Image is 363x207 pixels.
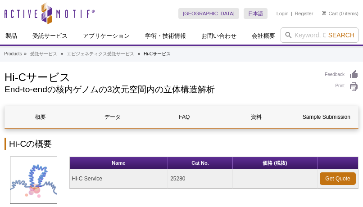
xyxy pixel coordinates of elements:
[27,27,73,45] a: 受託サービス
[5,70,316,83] h1: Hi-Cサービス
[4,50,22,58] a: Products
[322,11,326,15] img: Your Cart
[168,169,233,189] td: 25280
[70,169,168,189] td: Hi-C Service
[320,172,356,185] a: Get Quote
[326,31,357,39] button: Search
[325,70,358,80] a: Feedback
[328,31,354,39] span: Search
[244,8,268,19] a: 日本語
[144,51,171,56] li: Hi-Cサービス
[67,50,134,58] a: エピジェネティクス受託サービス
[277,10,289,17] a: Login
[70,157,168,169] th: Name
[221,106,292,128] a: 資料
[61,51,64,56] li: »
[196,27,242,45] a: お問い合わせ
[292,106,360,128] a: Sample Submission
[24,51,27,56] li: »
[5,85,316,94] h2: End-to-endの核内ゲノムの3次元空間内の立体構造解析
[77,106,148,128] a: データ
[325,82,358,92] a: Print
[30,50,57,58] a: 受託サービス
[295,10,313,17] a: Register
[178,8,239,19] a: [GEOGRAPHIC_DATA]
[322,10,338,17] a: Cart
[10,157,57,204] img: Hi-C Service
[5,138,358,150] h2: Hi-Cの概要
[246,27,281,45] a: 会社概要
[281,27,358,43] input: Keyword, Cat. No.
[291,8,292,19] li: |
[149,106,220,128] a: FAQ
[322,8,358,19] li: (0 items)
[233,157,318,169] th: 価格 (税抜)
[5,106,76,128] a: 概要
[77,27,135,45] a: アプリケーション
[140,27,191,45] a: 学術・技術情報
[168,157,233,169] th: Cat No.
[138,51,141,56] li: »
